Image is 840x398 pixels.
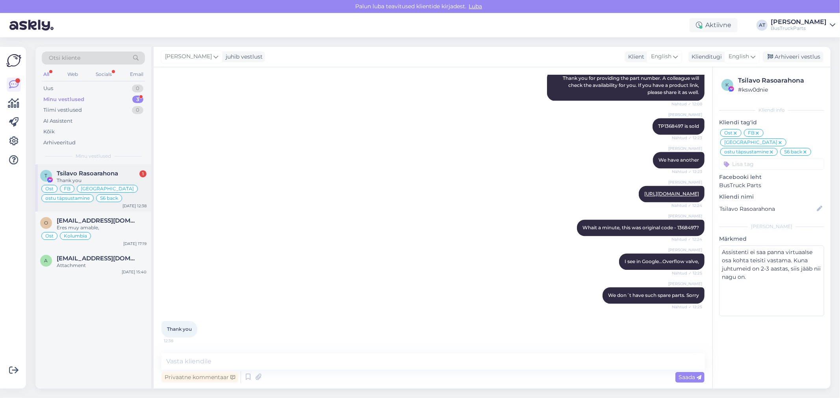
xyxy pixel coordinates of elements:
div: juhib vestlust [223,53,263,61]
p: Märkmed [719,235,824,243]
span: Nähtud ✓ 12:08 [671,101,702,107]
input: Lisa nimi [719,205,815,213]
span: o [44,220,48,226]
span: English [651,52,671,61]
div: Klient [625,53,644,61]
p: Kliendi nimi [719,193,824,201]
div: # ksw0dnie [738,85,822,94]
div: AI Assistent [43,117,72,125]
div: Eres muy amable, [57,224,146,231]
div: Aktiivne [690,18,738,32]
input: Lisa tag [719,158,824,170]
span: T [45,173,48,179]
span: ostu täpsustamine [45,196,90,201]
span: Ost [45,186,54,191]
span: We don´t have such spare parts. Sorry [608,292,699,298]
div: AT [757,20,768,31]
div: Arhiveeritud [43,139,76,147]
span: FB [64,186,70,191]
span: Nähtud ✓ 12:23 [672,169,702,175]
span: [GEOGRAPHIC_DATA] [81,186,134,191]
span: S6 back [784,149,802,154]
span: TP1368497 is sold [658,123,699,129]
span: Nähtud ✓ 12:24 [671,236,702,242]
span: Minu vestlused [76,153,111,160]
span: FB [748,131,755,135]
div: 0 [132,106,143,114]
span: Ost [724,131,732,135]
div: [DATE] 15:40 [122,269,146,275]
span: Thank you for providing the part number. A colleague will check the availability for you. If you ... [563,75,700,95]
div: Uus [43,85,53,92]
div: All [42,69,51,79]
textarea: Assistenti ei saa panna virtuaalse osa kohta teisiti vastama. Kuna juhtumeid on 2-3 aastas, siis ... [719,245,824,316]
span: Whait a minute, this was original code - 1368497? [582,225,699,230]
span: [PERSON_NAME] [668,146,702,151]
span: Nähtud ✓ 12:24 [671,203,702,208]
span: S6 back [100,196,118,201]
img: Askly Logo [6,53,21,68]
div: [PERSON_NAME] [771,19,827,25]
span: Ost [45,234,54,238]
span: Thank you [167,326,192,332]
span: We have another [658,157,699,163]
span: k [726,82,729,88]
span: I see in Google...Overflow valve, [625,258,699,264]
div: Tsilavo Rasoarahona [738,76,822,85]
div: Kliendi info [719,107,824,114]
span: a [45,258,48,263]
span: 12:38 [164,338,193,344]
span: [PERSON_NAME] [668,213,702,219]
div: Attachment [57,262,146,269]
span: [PERSON_NAME] [668,281,702,287]
div: Web [66,69,80,79]
span: ostu täpsustamine [724,149,769,154]
span: Tsilavo Rasoarahona [57,170,118,177]
span: [PERSON_NAME] [668,247,702,253]
span: Saada [679,374,701,381]
div: [DATE] 12:38 [122,203,146,209]
span: Kolumbia [64,234,87,238]
div: Socials [94,69,113,79]
span: English [729,52,749,61]
div: Kõik [43,128,55,136]
div: Minu vestlused [43,96,84,103]
span: Nähtud ✓ 12:25 [672,270,702,276]
span: Nähtud ✓ 12:25 [672,304,702,310]
p: Facebooki leht [719,173,824,181]
div: Thank you [57,177,146,184]
span: Luba [467,3,485,10]
div: Arhiveeri vestlus [763,52,823,62]
div: Klienditugi [688,53,722,61]
div: BusTruckParts [771,25,827,31]
div: Email [128,69,145,79]
span: [GEOGRAPHIC_DATA] [724,140,777,145]
span: [PERSON_NAME] [668,112,702,118]
span: [PERSON_NAME] [165,52,212,61]
div: [DATE] 17:19 [123,241,146,247]
div: Tiimi vestlused [43,106,82,114]
div: Privaatne kommentaar [161,372,238,383]
span: Nähtud ✓ 12:23 [672,135,702,141]
a: [URL][DOMAIN_NAME] [644,191,699,197]
div: 3 [132,96,143,103]
div: 1 [139,170,146,177]
a: [PERSON_NAME]BusTruckParts [771,19,835,31]
span: altafkhatib23@gmail.com [57,255,139,262]
div: [PERSON_NAME] [719,223,824,230]
div: 0 [132,85,143,92]
span: olgalizeth03@gmail.com [57,217,139,224]
span: Otsi kliente [49,54,80,62]
span: [PERSON_NAME] [668,179,702,185]
p: BusTruck Parts [719,181,824,190]
p: Kliendi tag'id [719,118,824,127]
